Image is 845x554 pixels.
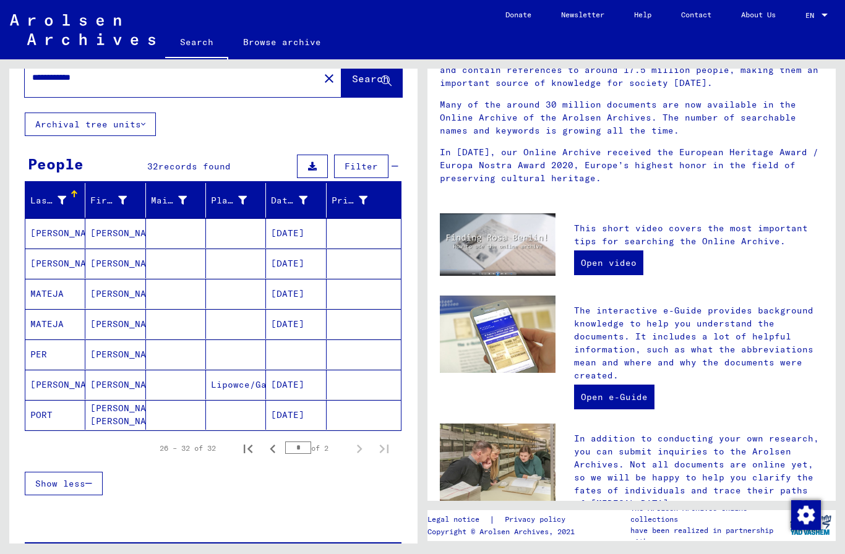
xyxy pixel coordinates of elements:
div: Date of Birth [271,190,325,210]
a: Legal notice [427,513,489,526]
mat-cell: [DATE] [266,249,326,278]
button: Filter [334,155,388,178]
div: Prisoner # [332,190,386,210]
img: Arolsen_neg.svg [10,14,155,45]
a: Privacy policy [495,513,580,526]
img: video.jpg [440,213,555,276]
div: First Name [90,190,145,210]
mat-cell: [PERSON_NAME] [85,339,145,369]
mat-cell: [PERSON_NAME] [85,218,145,248]
mat-cell: [DATE] [266,400,326,430]
img: eguide.jpg [440,296,555,373]
div: Place of Birth [211,194,247,207]
div: Date of Birth [271,194,307,207]
mat-cell: [PERSON_NAME] [85,370,145,399]
span: EN [805,11,819,20]
span: records found [158,161,231,172]
mat-cell: [PERSON_NAME] [85,309,145,339]
p: The interactive e-Guide provides background knowledge to help you understand the documents. It in... [574,304,823,382]
img: Change consent [791,500,821,530]
div: of 2 [285,442,347,454]
button: Previous page [260,436,285,461]
mat-cell: [PERSON_NAME] [25,370,85,399]
div: First Name [90,194,126,207]
mat-cell: [PERSON_NAME] [85,279,145,309]
p: In [DATE], our Online Archive received the European Heritage Award / Europa Nostra Award 2020, Eu... [440,146,823,185]
mat-cell: [PERSON_NAME] [25,249,85,278]
mat-cell: MATEJA [25,279,85,309]
button: Show less [25,472,103,495]
span: Show less [35,478,85,489]
p: The Arolsen Archives online collections [630,503,785,525]
mat-cell: [PERSON_NAME] [25,218,85,248]
span: Filter [345,161,378,172]
mat-cell: [DATE] [266,279,326,309]
button: Last page [372,436,397,461]
mat-cell: PORT [25,400,85,430]
mat-header-cell: Place of Birth [206,183,266,218]
mat-icon: close [322,71,337,86]
p: This short video covers the most important tips for searching the Online Archive. [574,222,823,248]
mat-cell: [DATE] [266,370,326,399]
button: First page [236,436,260,461]
mat-cell: [DATE] [266,309,326,339]
mat-header-cell: Date of Birth [266,183,326,218]
a: Open video [574,250,643,275]
div: Maiden Name [151,190,205,210]
div: Maiden Name [151,194,187,207]
button: Archival tree units [25,113,156,136]
mat-header-cell: Last Name [25,183,85,218]
div: Last Name [30,194,66,207]
button: Next page [347,436,372,461]
div: Change consent [791,500,820,529]
mat-cell: [PERSON_NAME] [85,249,145,278]
div: People [28,153,84,175]
img: yv_logo.png [787,509,834,540]
button: Search [341,59,402,97]
mat-header-cell: First Name [85,183,145,218]
div: | [427,513,580,526]
a: Search [165,27,228,59]
p: have been realized in partnership with [630,525,785,547]
mat-cell: [DATE] [266,218,326,248]
span: Search [352,72,389,85]
button: Clear [317,66,341,90]
div: Prisoner # [332,194,367,207]
div: Last Name [30,190,85,210]
p: In addition to conducting your own research, you can submit inquiries to the Arolsen Archives. No... [574,432,823,510]
img: inquiries.jpg [440,424,555,501]
mat-cell: MATEJA [25,309,85,339]
div: 26 – 32 of 32 [160,443,216,454]
a: Browse archive [228,27,336,57]
mat-cell: PER [25,339,85,369]
mat-cell: Lipowce/Galizien [206,370,266,399]
p: Many of the around 30 million documents are now available in the Online Archive of the Arolsen Ar... [440,98,823,137]
div: Place of Birth [211,190,265,210]
mat-header-cell: Prisoner # [327,183,401,218]
mat-cell: [PERSON_NAME] [PERSON_NAME] [85,400,145,430]
mat-header-cell: Maiden Name [146,183,206,218]
p: Copyright © Arolsen Archives, 2021 [427,526,580,537]
span: 32 [147,161,158,172]
a: Open e-Guide [574,385,654,409]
